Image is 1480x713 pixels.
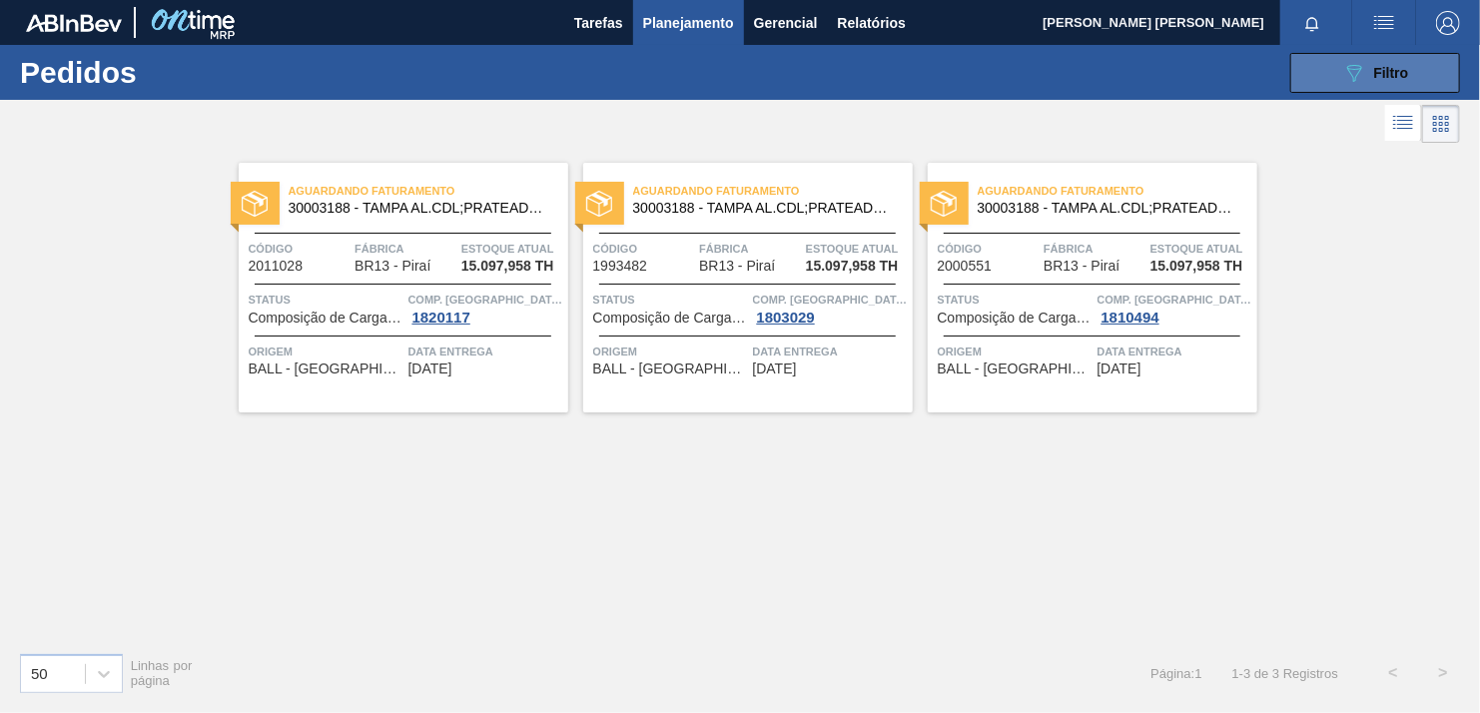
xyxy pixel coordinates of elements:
span: BALL - TRÊS RIOS (RJ) [249,361,403,376]
a: statusAguardando Faturamento30003188 - TAMPA AL.CDL;PRATEADA;LATA-AUTOMATICA;Código2000551Fábrica... [913,163,1257,412]
span: Aguardando Faturamento [289,181,568,201]
div: 1820117 [408,310,474,326]
a: Comp. [GEOGRAPHIC_DATA]1820117 [408,290,563,326]
button: Filtro [1290,53,1460,93]
img: TNhmsLtSVTkK8tSr43FrP2fwEKptu5GPRR3wAAAABJRU5ErkJggg== [26,14,122,32]
button: > [1418,648,1468,698]
span: Fábrica [355,239,456,259]
span: Composição de Carga Aceita [249,311,403,326]
span: Data entrega [753,342,908,361]
span: Comp. Carga [753,290,908,310]
span: BALL - TRÊS RIOS (RJ) [593,361,748,376]
span: Gerencial [754,11,818,35]
span: 21/08/2025 [408,361,452,376]
div: 1803029 [753,310,819,326]
span: Planejamento [643,11,734,35]
span: 1993482 [593,259,648,274]
span: Estoque atual [806,239,908,259]
span: Estoque atual [461,239,563,259]
span: Código [938,239,1040,259]
span: Aguardando Faturamento [978,181,1257,201]
span: BR13 - Piraí [1044,259,1119,274]
span: Data entrega [408,342,563,361]
span: Fábrica [1044,239,1145,259]
span: Filtro [1374,65,1409,81]
span: BR13 - Piraí [699,259,775,274]
span: 15.097,958 TH [461,259,554,274]
span: 2011028 [249,259,304,274]
span: Composição de Carga Aceita [938,311,1093,326]
span: Linhas por página [131,658,193,688]
button: Notificações [1280,9,1344,37]
span: Data entrega [1098,342,1252,361]
span: 15.097,958 TH [806,259,899,274]
img: userActions [1372,11,1396,35]
span: 20/09/2025 [1098,361,1141,376]
span: Estoque atual [1150,239,1252,259]
span: Tarefas [574,11,623,35]
div: 50 [31,665,48,682]
span: 1 - 3 de 3 Registros [1232,666,1338,681]
span: 15.097,958 TH [1150,259,1243,274]
div: Visão em Lista [1385,105,1422,143]
span: Comp. Carga [1098,290,1252,310]
span: Código [249,239,351,259]
span: Status [249,290,403,310]
span: Origem [938,342,1093,361]
span: Aguardando Faturamento [633,181,913,201]
span: Origem [593,342,748,361]
span: Comp. Carga [408,290,563,310]
span: BALL - TRÊS RIOS (RJ) [938,361,1093,376]
img: status [931,191,957,217]
a: Comp. [GEOGRAPHIC_DATA]1810494 [1098,290,1252,326]
span: 30003188 - TAMPA AL.CDL;PRATEADA;LATA-AUTOMATICA; [978,201,1241,216]
img: status [586,191,612,217]
img: status [242,191,268,217]
span: Relatórios [838,11,906,35]
a: statusAguardando Faturamento30003188 - TAMPA AL.CDL;PRATEADA;LATA-AUTOMATICA;Código1993482Fábrica... [568,163,913,412]
div: 1810494 [1098,310,1163,326]
span: 30003188 - TAMPA AL.CDL;PRATEADA;LATA-AUTOMATICA; [633,201,897,216]
span: Status [938,290,1093,310]
button: < [1368,648,1418,698]
h1: Pedidos [20,61,305,84]
span: 2000551 [938,259,993,274]
span: Origem [249,342,403,361]
span: BR13 - Piraí [355,259,430,274]
span: Fábrica [699,239,801,259]
a: statusAguardando Faturamento30003188 - TAMPA AL.CDL;PRATEADA;LATA-AUTOMATICA;Código2011028Fábrica... [224,163,568,412]
span: 30003188 - TAMPA AL.CDL;PRATEADA;LATA-AUTOMATICA; [289,201,552,216]
span: Composição de Carga Aceita [593,311,748,326]
span: 25/08/2025 [753,361,797,376]
span: Código [593,239,695,259]
a: Comp. [GEOGRAPHIC_DATA]1803029 [753,290,908,326]
img: Logout [1436,11,1460,35]
div: Visão em Cards [1422,105,1460,143]
span: Status [593,290,748,310]
span: Página : 1 [1150,666,1201,681]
